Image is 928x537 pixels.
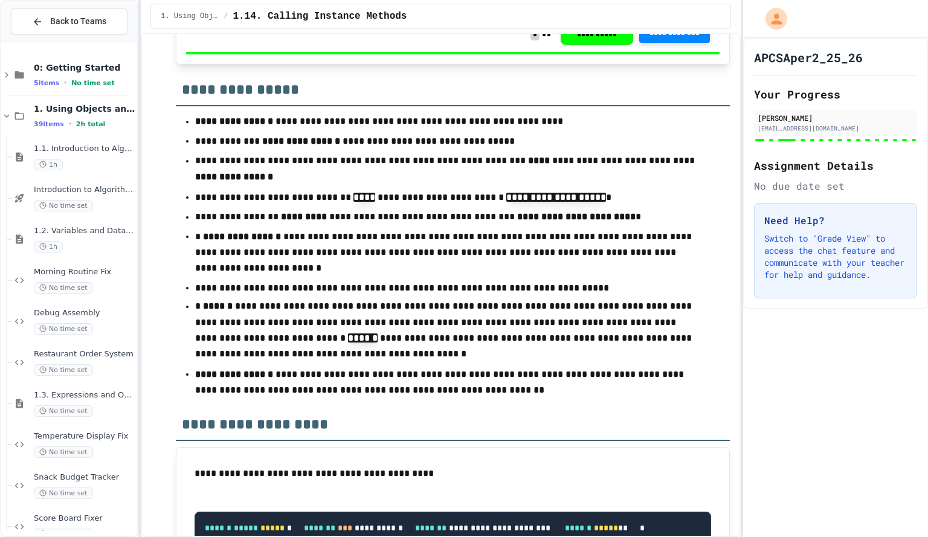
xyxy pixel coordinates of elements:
[34,513,135,524] span: Score Board Fixer
[161,11,219,21] span: 1. Using Objects and Methods
[34,79,59,87] span: 5 items
[50,15,106,28] span: Back to Teams
[69,119,71,129] span: •
[34,282,93,294] span: No time set
[754,179,917,193] div: No due date set
[64,78,66,88] span: •
[76,120,106,128] span: 2h total
[224,11,228,21] span: /
[34,120,64,128] span: 39 items
[34,364,93,376] span: No time set
[764,213,907,228] h3: Need Help?
[754,157,917,174] h2: Assignment Details
[34,431,135,442] span: Temperature Display Fix
[758,124,913,133] div: [EMAIL_ADDRESS][DOMAIN_NAME]
[71,79,115,87] span: No time set
[34,144,135,154] span: 1.1. Introduction to Algorithms, Programming, and Compilers
[34,226,135,236] span: 1.2. Variables and Data Types
[34,62,135,73] span: 0: Getting Started
[34,103,135,114] span: 1. Using Objects and Methods
[34,267,135,277] span: Morning Routine Fix
[34,323,93,335] span: No time set
[11,8,127,34] button: Back to Teams
[34,159,63,170] span: 1h
[34,446,93,458] span: No time set
[34,349,135,359] span: Restaurant Order System
[233,9,407,24] span: 1.14. Calling Instance Methods
[758,112,913,123] div: [PERSON_NAME]
[754,49,863,66] h1: APCSAper2_25_26
[34,487,93,499] span: No time set
[34,185,135,195] span: Introduction to Algorithms, Programming, and Compilers
[34,200,93,211] span: No time set
[754,86,917,103] h2: Your Progress
[34,308,135,318] span: Debug Assembly
[34,472,135,483] span: Snack Budget Tracker
[764,233,907,281] p: Switch to "Grade View" to access the chat feature and communicate with your teacher for help and ...
[34,390,135,400] span: 1.3. Expressions and Output [New]
[34,241,63,252] span: 1h
[753,5,790,33] div: My Account
[34,405,93,417] span: No time set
